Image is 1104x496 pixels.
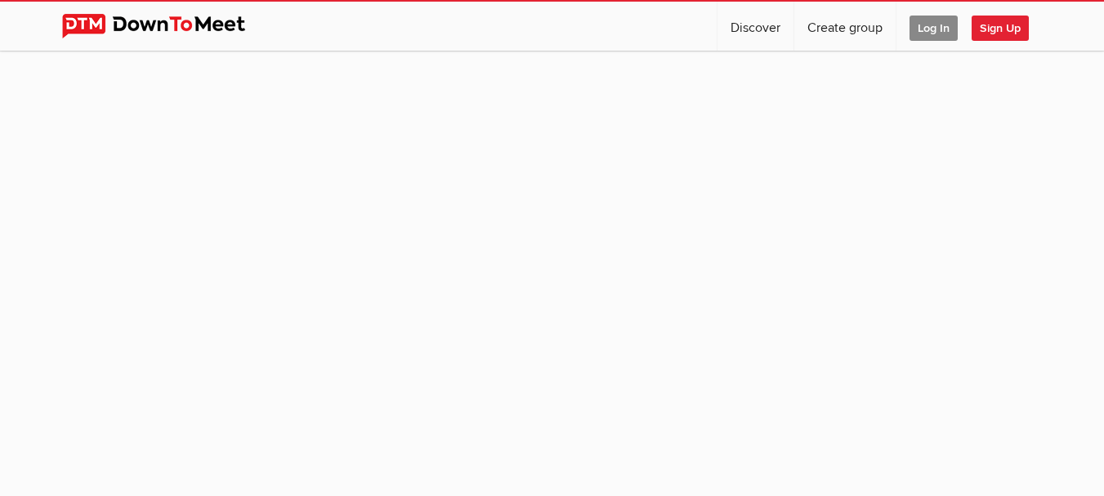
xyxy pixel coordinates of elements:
a: Discover [717,2,793,51]
span: Log In [910,16,958,41]
span: Sign Up [972,16,1029,41]
a: Create group [794,2,896,51]
img: DownToMeet [62,14,270,38]
a: Sign Up [972,2,1042,51]
a: Log In [896,2,971,51]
